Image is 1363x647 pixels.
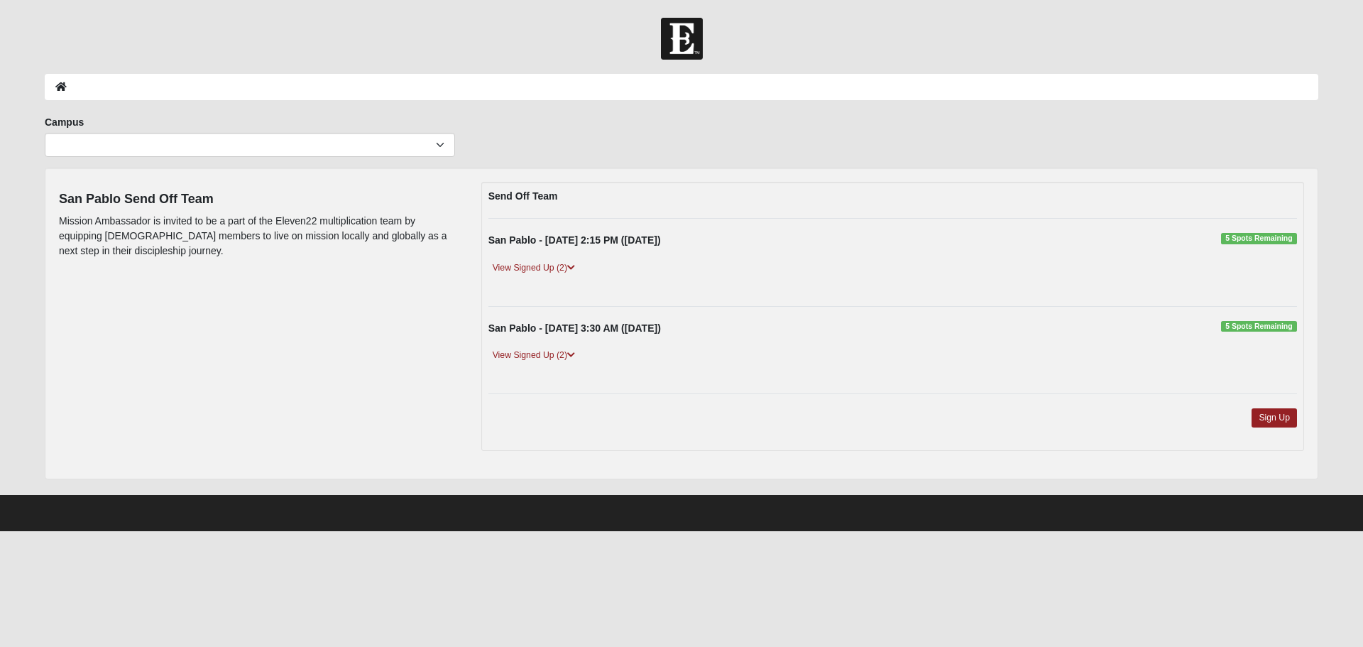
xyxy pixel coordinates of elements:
a: Sign Up [1252,408,1297,428]
p: Mission Ambassador is invited to be a part of the Eleven22 multiplication team by equipping [DEMO... [59,214,460,259]
img: Church of Eleven22 Logo [661,18,703,60]
a: View Signed Up (2) [488,261,579,276]
strong: Send Off Team [488,190,558,202]
strong: San Pablo - [DATE] 3:30 AM ([DATE]) [488,322,661,334]
span: 5 Spots Remaining [1221,321,1297,332]
a: View Signed Up (2) [488,348,579,363]
label: Campus [45,115,84,129]
span: 5 Spots Remaining [1221,233,1297,244]
h4: San Pablo Send Off Team [59,192,460,207]
strong: San Pablo - [DATE] 2:15 PM ([DATE]) [488,234,661,246]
